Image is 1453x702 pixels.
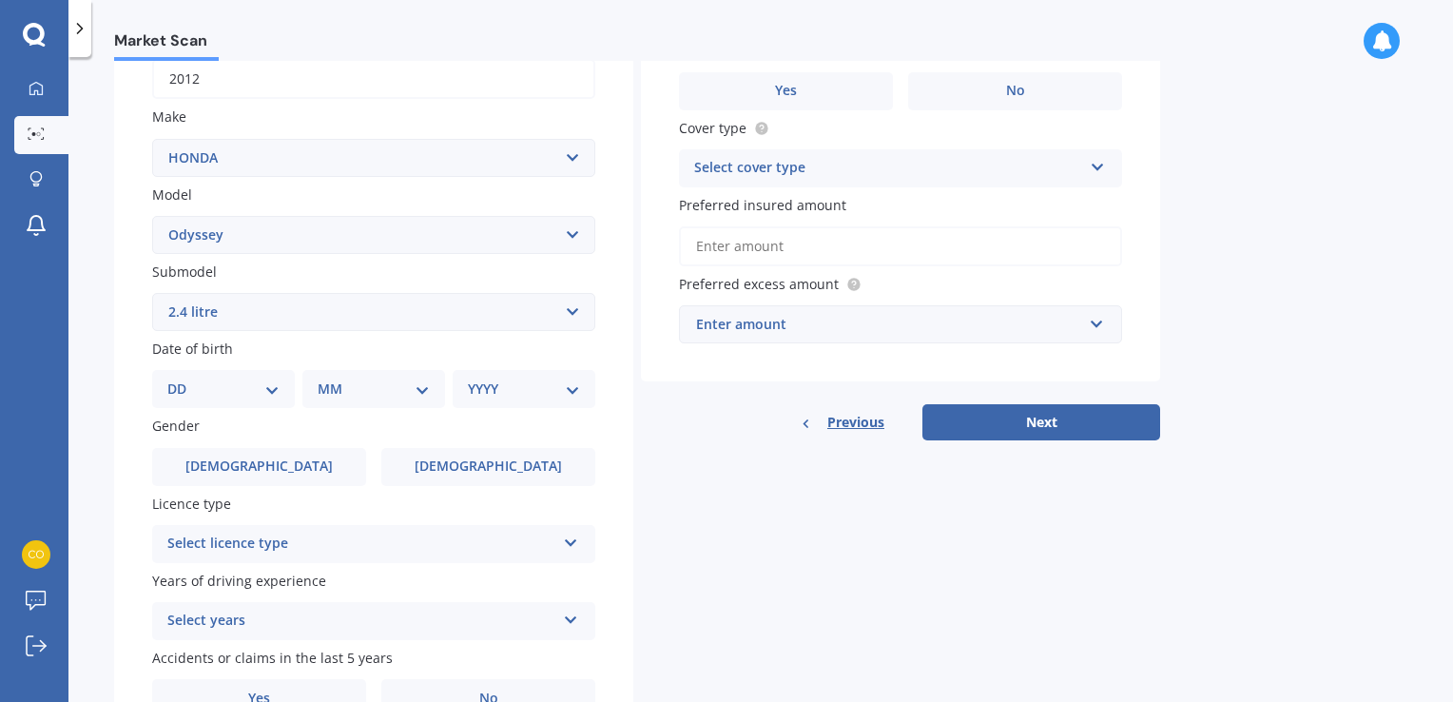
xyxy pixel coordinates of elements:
[152,340,233,358] span: Date of birth
[922,404,1160,440] button: Next
[1006,83,1025,99] span: No
[167,533,555,556] div: Select licence type
[152,59,595,99] input: YYYY
[415,458,562,475] span: [DEMOGRAPHIC_DATA]
[694,157,1082,180] div: Select cover type
[679,119,746,137] span: Cover type
[114,31,219,57] span: Market Scan
[775,83,797,99] span: Yes
[185,458,333,475] span: [DEMOGRAPHIC_DATA]
[679,196,846,214] span: Preferred insured amount
[152,495,231,513] span: Licence type
[22,540,50,569] img: 9d92d40a7f89ccd83aa7c80c61be8286
[152,108,186,127] span: Make
[152,418,200,436] span: Gender
[152,572,326,590] span: Years of driving experience
[152,649,393,667] span: Accidents or claims in the last 5 years
[167,610,555,633] div: Select years
[152,185,192,204] span: Model
[152,263,217,281] span: Submodel
[679,275,839,293] span: Preferred excess amount
[827,408,884,437] span: Previous
[679,226,1122,266] input: Enter amount
[696,314,1082,335] div: Enter amount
